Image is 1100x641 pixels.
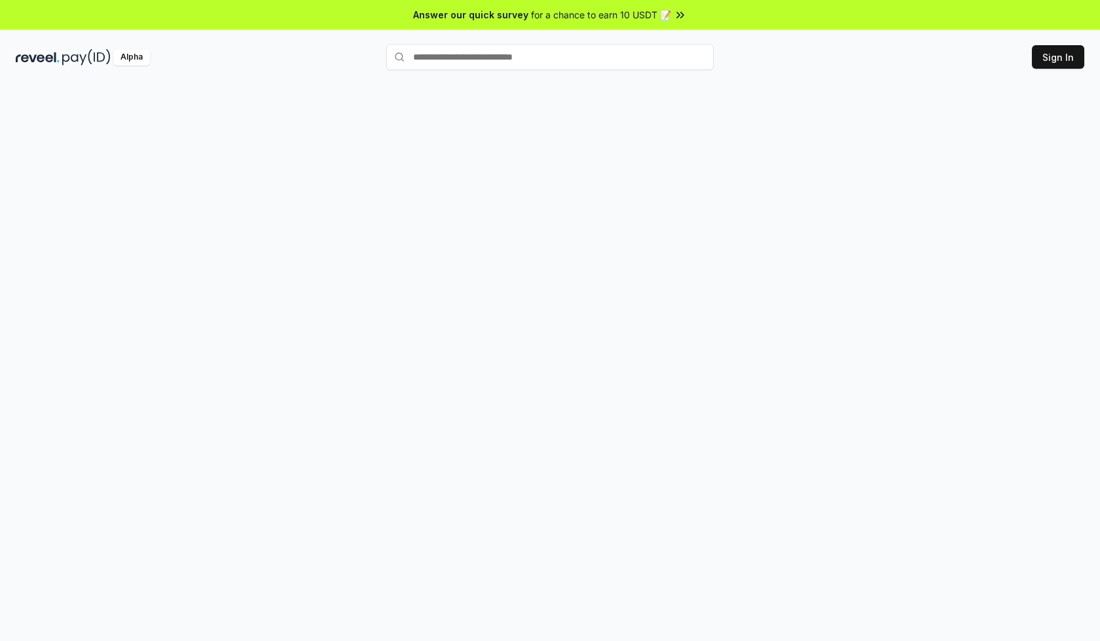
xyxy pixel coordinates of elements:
[16,49,60,65] img: reveel_dark
[413,8,528,22] span: Answer our quick survey
[113,49,150,65] div: Alpha
[62,49,111,65] img: pay_id
[531,8,671,22] span: for a chance to earn 10 USDT 📝
[1032,45,1084,69] button: Sign In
